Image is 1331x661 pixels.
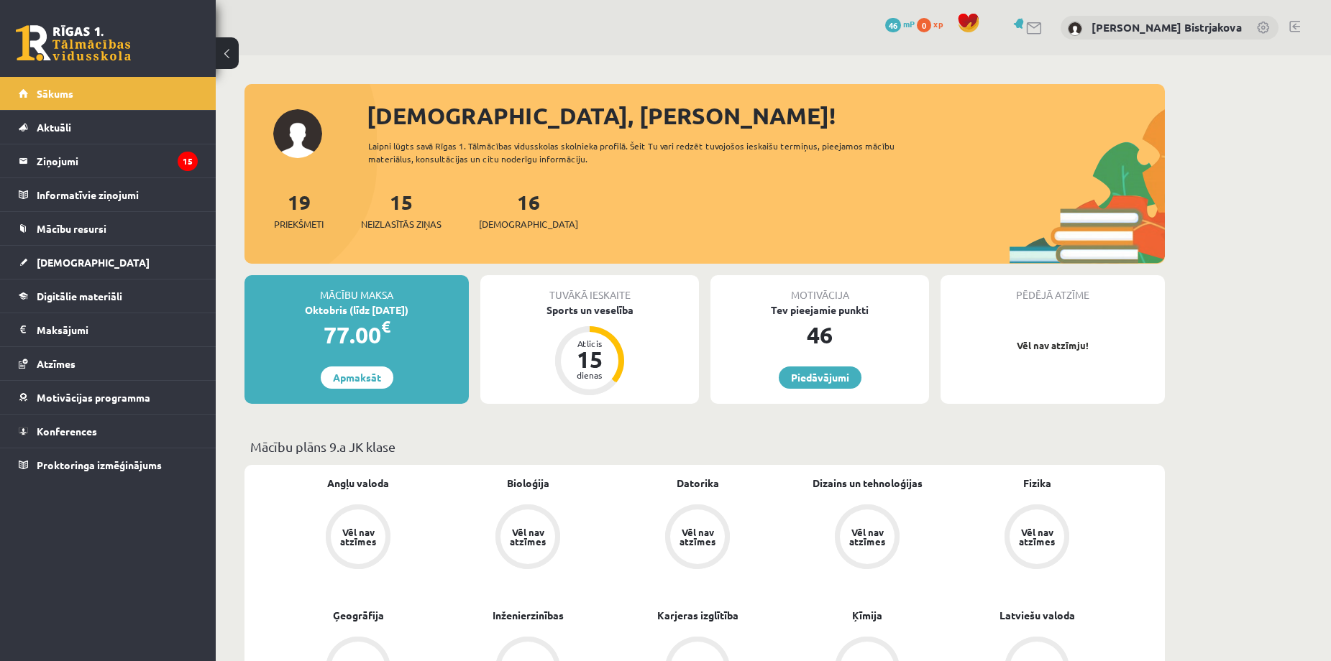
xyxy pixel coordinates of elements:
[333,608,384,623] a: Ģeogrāfija
[250,437,1159,456] p: Mācību plāns 9.a JK klase
[613,504,782,572] a: Vēl nav atzīmes
[19,77,198,110] a: Sākums
[274,217,324,231] span: Priekšmeti
[479,189,578,231] a: 16[DEMOGRAPHIC_DATA]
[710,275,929,302] div: Motivācija
[368,139,920,165] div: Laipni lūgts savā Rīgas 1. Tālmācības vidusskolas skolnieka profilā. Šeit Tu vari redzēt tuvojošo...
[710,318,929,352] div: 46
[37,357,76,370] span: Atzīmes
[244,302,469,318] div: Oktobris (līdz [DATE])
[917,18,950,29] a: 0 xp
[273,504,443,572] a: Vēl nav atzīmes
[493,608,564,623] a: Inženierzinības
[443,504,613,572] a: Vēl nav atzīmes
[321,366,393,389] a: Apmaksāt
[178,152,198,171] i: 15
[37,178,198,211] legend: Informatīvie ziņojumi
[1017,527,1057,546] div: Vēl nav atzīmes
[19,279,198,313] a: Digitālie materiāli
[19,246,198,279] a: [DEMOGRAPHIC_DATA]
[948,338,1158,353] p: Vēl nav atzīmju!
[847,527,887,546] div: Vēl nav atzīmes
[779,366,861,389] a: Piedāvājumi
[19,313,198,346] a: Maksājumi
[1068,22,1082,36] img: Diāna Bistrjakova
[813,476,923,491] a: Dizains un tehnoloģijas
[657,608,738,623] a: Karjeras izglītība
[37,256,150,269] span: [DEMOGRAPHIC_DATA]
[361,217,442,231] span: Neizlasītās ziņas
[1000,608,1075,623] a: Latviešu valoda
[507,476,549,491] a: Bioloģija
[381,316,390,337] span: €
[508,527,548,546] div: Vēl nav atzīmes
[1023,476,1051,491] a: Fizika
[885,18,901,32] span: 46
[480,275,699,302] div: Tuvākā ieskaite
[37,144,198,177] legend: Ziņojumi
[19,212,198,245] a: Mācību resursi
[933,18,943,29] span: xp
[19,144,198,177] a: Ziņojumi15
[677,476,719,491] a: Datorika
[37,425,97,438] span: Konferences
[941,275,1165,302] div: Pēdējā atzīme
[480,302,699,318] div: Sports un veselība
[19,381,198,414] a: Motivācijas programma
[244,275,469,302] div: Mācību maksa
[568,371,611,379] div: dienas
[19,111,198,144] a: Aktuāli
[710,302,929,318] div: Tev pieejamie punkti
[19,178,198,211] a: Informatīvie ziņojumi
[37,290,122,302] span: Digitālie materiāli
[361,189,442,231] a: 15Neizlasītās ziņas
[917,18,931,32] span: 0
[903,18,915,29] span: mP
[37,313,198,346] legend: Maksājumi
[19,347,198,380] a: Atzīmes
[244,318,469,352] div: 77.00
[367,98,1165,133] div: [DEMOGRAPHIC_DATA], [PERSON_NAME]!
[37,87,73,100] span: Sākums
[1092,20,1242,34] a: [PERSON_NAME] Bistrjakova
[568,339,611,348] div: Atlicis
[885,18,915,29] a: 46 mP
[37,391,150,404] span: Motivācijas programma
[782,504,952,572] a: Vēl nav atzīmes
[37,458,162,471] span: Proktoringa izmēģinājums
[274,189,324,231] a: 19Priekšmeti
[479,217,578,231] span: [DEMOGRAPHIC_DATA]
[338,527,378,546] div: Vēl nav atzīmes
[19,415,198,448] a: Konferences
[952,504,1122,572] a: Vēl nav atzīmes
[16,25,131,61] a: Rīgas 1. Tālmācības vidusskola
[480,302,699,397] a: Sports un veselība Atlicis 15 dienas
[677,527,718,546] div: Vēl nav atzīmes
[19,448,198,481] a: Proktoringa izmēģinājums
[852,608,882,623] a: Ķīmija
[568,348,611,371] div: 15
[37,222,106,235] span: Mācību resursi
[37,121,71,134] span: Aktuāli
[327,476,389,491] a: Angļu valoda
